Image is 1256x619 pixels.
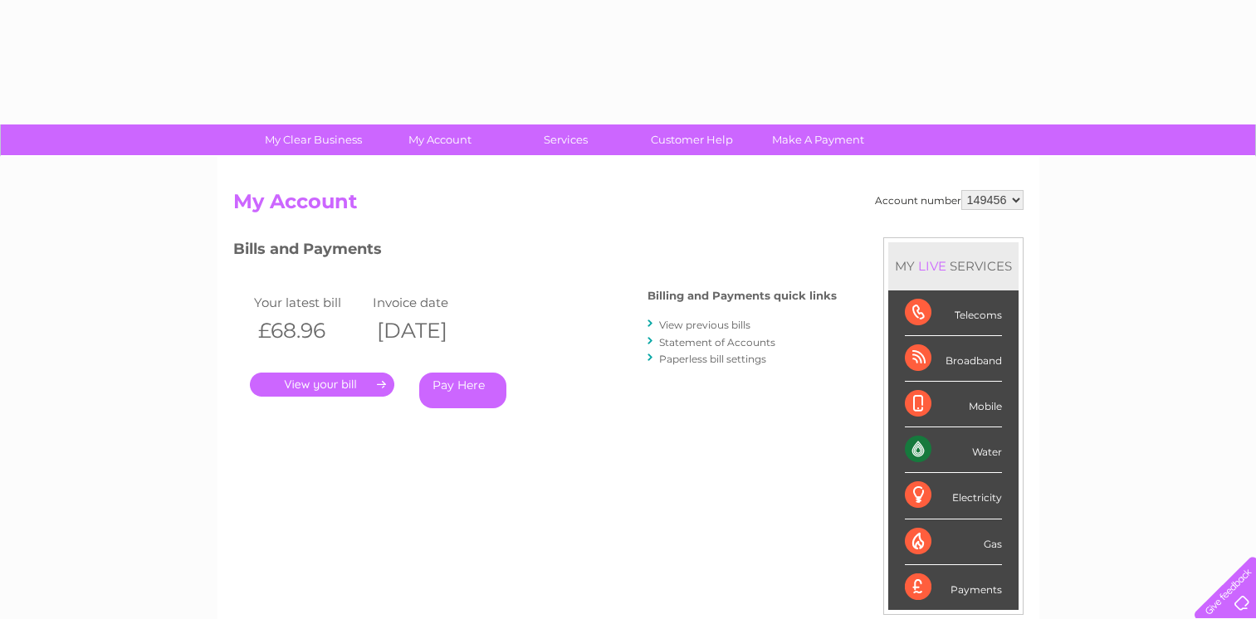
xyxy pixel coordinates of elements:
div: Water [905,427,1002,473]
td: Invoice date [369,291,488,314]
div: Gas [905,519,1002,565]
div: LIVE [915,258,950,274]
a: My Clear Business [245,124,382,155]
a: View previous bills [659,319,750,331]
a: Make A Payment [750,124,887,155]
th: [DATE] [369,314,488,348]
a: Services [497,124,634,155]
h2: My Account [233,190,1024,222]
a: . [250,373,394,397]
div: Account number [875,190,1024,210]
div: MY SERVICES [888,242,1019,290]
a: Pay Here [419,373,506,408]
th: £68.96 [250,314,369,348]
div: Telecoms [905,290,1002,336]
a: Customer Help [623,124,760,155]
h3: Bills and Payments [233,237,837,266]
div: Mobile [905,382,1002,427]
a: Statement of Accounts [659,336,775,348]
div: Payments [905,565,1002,610]
div: Electricity [905,473,1002,519]
a: Paperless bill settings [659,353,766,365]
h4: Billing and Payments quick links [648,290,837,302]
td: Your latest bill [250,291,369,314]
a: My Account [371,124,508,155]
div: Broadband [905,336,1002,382]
